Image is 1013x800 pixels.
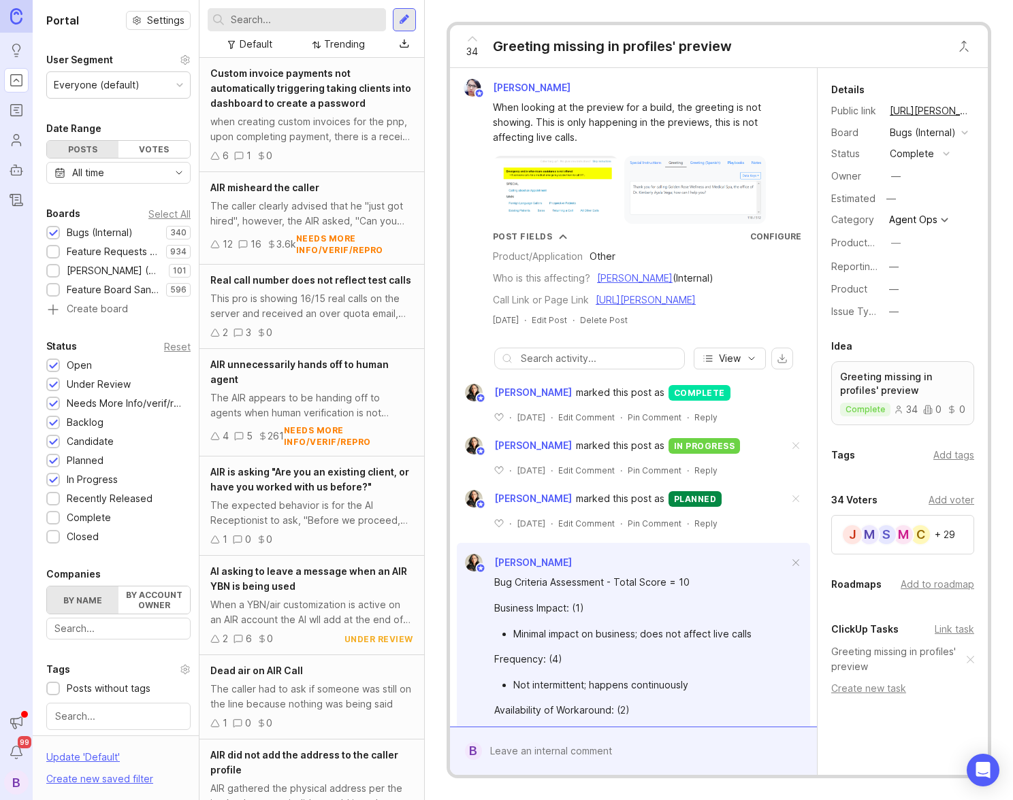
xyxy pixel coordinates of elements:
div: Companies [46,566,101,582]
div: 16 [251,237,261,252]
div: Category [831,212,879,227]
label: Issue Type [831,305,881,317]
div: complete [890,146,934,161]
div: Pin Comment [628,518,681,529]
img: Pamela Cervantes [464,79,481,97]
a: AI asking to leave a message when an AIR YBN is being usedWhen a YBN/air customization is active ... [199,556,424,655]
a: AIR misheard the callerThe caller clearly advised that he "just got hired", however, the AIR aske... [199,172,424,265]
div: 3 [246,325,251,340]
div: Business Impact: (1) [494,601,788,616]
span: 34 [466,44,478,59]
div: Bug Criteria Assessment - Total Score = 10 [494,575,788,590]
img: Ysabelle Eugenio [465,384,483,401]
button: Announcements [4,710,29,735]
div: Pin Comment [628,412,681,423]
div: planned [669,491,722,507]
button: B [4,770,29,795]
div: · [551,518,553,529]
div: Select All [148,210,191,218]
div: · [573,314,575,326]
div: 1 [223,532,227,547]
label: By account owner [118,586,190,614]
div: Under Review [67,377,131,392]
div: Product/Application [493,249,583,264]
div: 12 [223,237,233,252]
span: [PERSON_NAME] [494,438,572,453]
div: Needs More Info/verif/repro [67,396,184,411]
div: S [875,524,897,546]
a: Real call number does not reflect test callsThis pro is showing 16/15 real calls on the server an... [199,265,424,349]
img: member badge [474,88,484,99]
div: Bugs (Internal) [890,125,956,140]
span: 99 [18,736,31,748]
img: https://canny.io/images/ffdcf889462e0140eb9687cd10181a58.png [624,156,765,224]
div: · [509,518,511,529]
div: All time [72,165,104,180]
button: Close button [950,33,978,60]
div: Votes [118,141,190,158]
a: Users [4,128,29,152]
span: AIR is asking "Are you an existing client, or have you worked with us before?" [210,466,409,493]
a: Autopilot [4,158,29,182]
span: [PERSON_NAME] [493,82,570,93]
div: Date Range [46,120,101,137]
a: AIR is asking "Are you an existing client, or have you worked with us before?"The expected behavi... [199,456,424,556]
div: · [620,412,622,423]
input: Search... [231,12,381,27]
a: Portal [4,68,29,93]
div: Pin Comment [628,465,681,476]
img: member badge [475,393,485,403]
div: · [620,465,622,476]
a: Configure [750,231,801,241]
img: member badge [475,446,485,456]
div: Feature Board Sandbox [DATE] [67,282,159,297]
a: Ysabelle Eugenio[PERSON_NAME] [457,490,576,507]
a: Ideas [4,38,29,63]
a: Ysabelle Eugenio[PERSON_NAME] [457,384,576,401]
a: Ysabelle Eugenio[PERSON_NAME] [457,437,576,454]
div: 0 [245,716,251,731]
a: Create board [46,304,191,316]
div: Edit Post [532,314,567,326]
div: C [910,524,931,546]
li: Not intermittent; happens continuously [513,678,788,693]
img: https://canny.io/images/28701c460d0f51d12bbb7084759235c7.png [493,156,619,224]
div: + 29 [935,530,955,539]
span: marked this post as [576,491,664,506]
div: 2 [223,325,228,340]
span: Dead air on AIR Call [210,665,303,676]
img: Canny Home [10,8,22,24]
div: 6 [246,631,252,646]
div: 0 [267,631,273,646]
div: Reply [694,412,718,423]
time: [DATE] [517,465,545,476]
div: Delete Post [580,314,628,326]
div: Edit Comment [558,412,615,423]
div: The caller had to ask if someone was still on the line because nothing was being said [210,682,413,712]
div: M [893,524,914,546]
div: Public link [831,103,879,118]
img: member badge [475,563,485,573]
div: [PERSON_NAME] (Public) [67,263,162,278]
div: · [509,465,511,476]
div: When looking at the preview for a build, the greeting is not showing. This is only happening in t... [493,100,790,145]
div: Backlog [67,415,103,430]
a: Custom invoice payments not automatically triggering taking clients into dashboard to create a pa... [199,58,424,172]
div: M [858,524,880,546]
div: Tags [831,447,855,463]
div: Call Link or Page Link [493,293,589,307]
div: — [891,235,901,250]
div: — [889,304,899,319]
p: 340 [170,227,187,238]
div: Reply [694,518,718,529]
div: · [687,412,689,423]
input: Search activity... [521,351,677,366]
div: 6 [223,148,229,163]
input: Search... [54,621,182,636]
button: ProductboardID [887,234,905,252]
div: · [509,412,511,423]
p: 596 [170,284,187,295]
div: 0 [266,325,272,340]
div: The caller clearly advised that he "just got hired", however, the AIR asked, "Can you please clar... [210,199,413,229]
